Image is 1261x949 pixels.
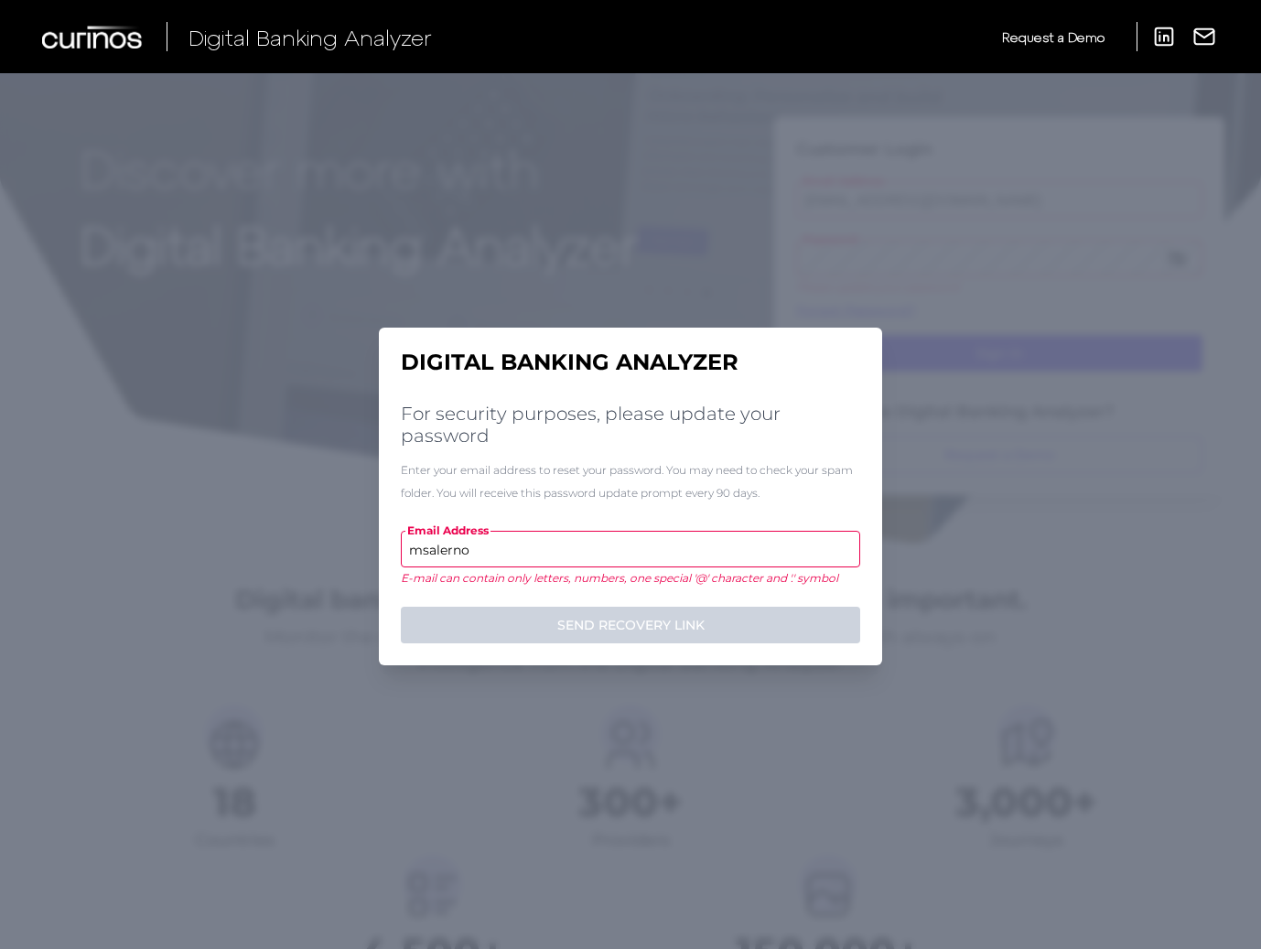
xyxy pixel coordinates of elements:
button: SEND RECOVERY LINK [401,607,860,643]
p: E-mail can contain only letters, numbers, one special '@' character and '.' symbol [401,571,860,585]
div: Enter your email address to reset your password. You may need to check your spam folder. You will... [401,458,860,504]
span: Email Address [405,523,490,538]
a: Request a Demo [1002,22,1105,52]
h2: For security purposes, please update your password [401,403,860,447]
h1: Digital Banking Analyzer [401,350,860,376]
span: Digital Banking Analyzer [189,24,432,50]
span: Request a Demo [1002,29,1105,45]
img: Curinos [42,26,145,49]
